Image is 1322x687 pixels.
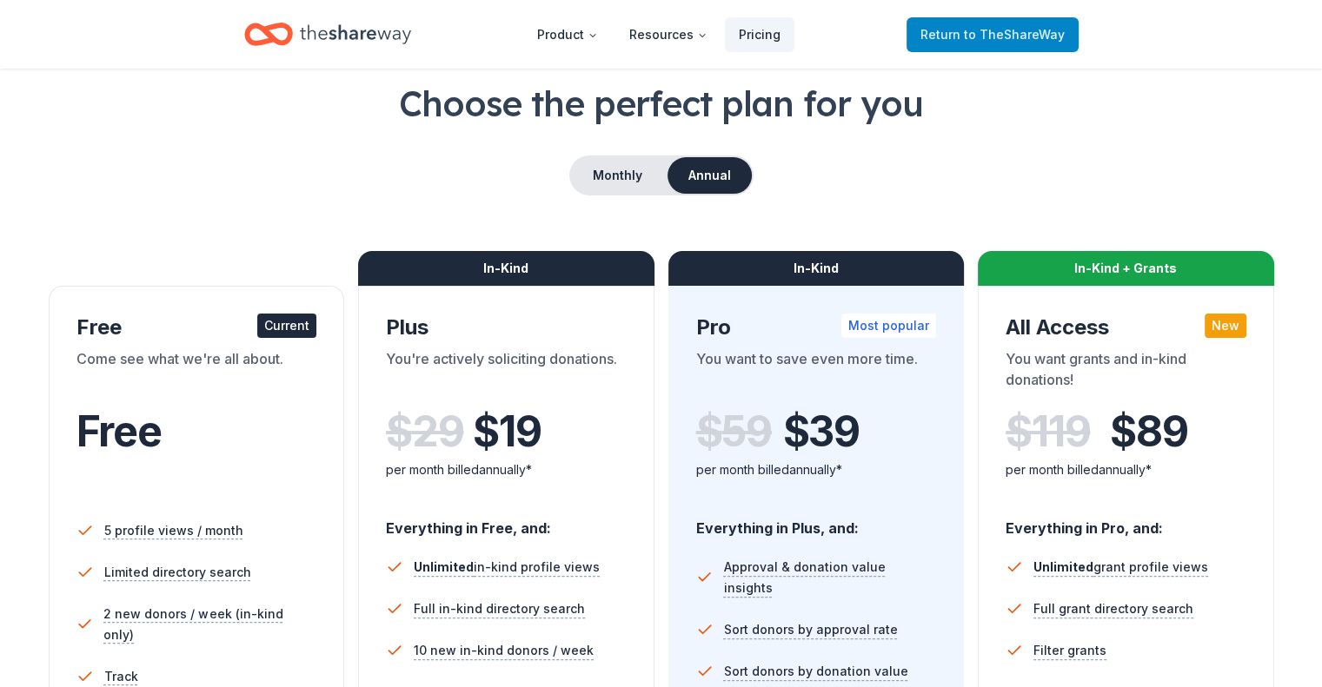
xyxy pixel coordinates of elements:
div: Everything in Plus, and: [696,503,937,539]
div: You want to save even more time. [696,348,937,397]
span: Sort donors by donation value [724,661,908,682]
a: Home [244,14,411,55]
div: You're actively soliciting donations. [386,348,627,397]
div: Everything in Pro, and: [1006,503,1246,539]
div: Pro [696,314,937,341]
div: per month billed annually* [1006,459,1246,480]
span: Unlimited [1033,559,1093,574]
a: Pricing [725,17,794,52]
button: Monthly [571,157,664,194]
div: per month billed annually* [386,459,627,480]
span: Unlimited [414,559,474,574]
span: 10 new in-kind donors / week [414,640,594,661]
div: Free [76,314,317,341]
span: $ 89 [1110,407,1187,456]
span: Return [920,24,1065,45]
div: In-Kind [358,251,654,286]
div: New [1205,314,1246,338]
span: 5 profile views / month [104,520,243,541]
span: Limited directory search [104,562,251,583]
div: per month billed annually* [696,459,937,480]
span: $ 39 [783,407,860,456]
span: Filter grants [1033,640,1106,661]
span: 2 new donors / week (in-kind only) [103,604,316,645]
div: Come see what we're all about. [76,348,317,397]
button: Resources [615,17,721,52]
span: in-kind profile views [414,559,600,574]
button: Product [523,17,612,52]
nav: Main [523,14,794,55]
span: Full grant directory search [1033,598,1193,619]
div: All Access [1006,314,1246,341]
div: In-Kind + Grants [978,251,1274,286]
div: You want grants and in-kind donations! [1006,348,1246,397]
button: Annual [668,157,752,194]
span: Approval & donation value insights [723,557,936,598]
span: $ 19 [473,407,541,456]
div: Most popular [841,314,936,338]
div: Plus [386,314,627,341]
span: Sort donors by approval rate [724,619,898,640]
h1: Choose the perfect plan for you [42,79,1280,128]
span: Track [104,666,138,687]
span: to TheShareWay [964,27,1065,42]
div: Current [257,314,316,338]
span: grant profile views [1033,559,1208,574]
div: Everything in Free, and: [386,503,627,539]
span: Full in-kind directory search [414,598,585,619]
a: Returnto TheShareWay [907,17,1079,52]
span: Free [76,406,162,457]
div: In-Kind [668,251,965,286]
